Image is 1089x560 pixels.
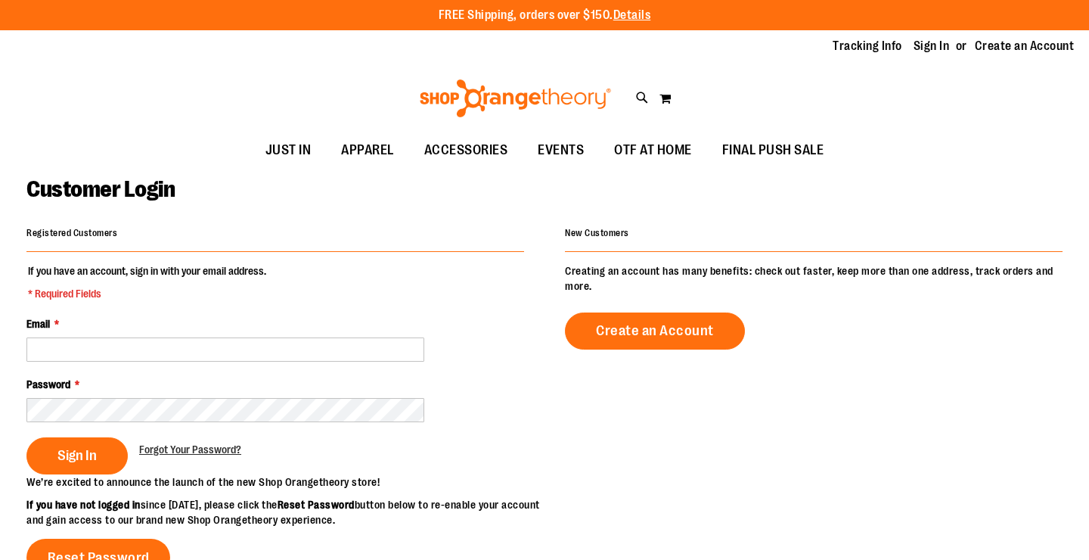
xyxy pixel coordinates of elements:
[523,133,599,168] a: EVENTS
[26,437,128,474] button: Sign In
[26,263,268,301] legend: If you have an account, sign in with your email address.
[278,499,355,511] strong: Reset Password
[139,442,241,457] a: Forgot Your Password?
[26,499,141,511] strong: If you have not logged in
[565,313,745,350] a: Create an Account
[26,318,50,330] span: Email
[613,8,651,22] a: Details
[424,133,508,167] span: ACCESSORIES
[599,133,707,168] a: OTF AT HOME
[614,133,692,167] span: OTF AT HOME
[417,79,613,117] img: Shop Orangetheory
[975,38,1075,54] a: Create an Account
[565,263,1063,294] p: Creating an account has many benefits: check out faster, keep more than one address, track orders...
[57,447,97,464] span: Sign In
[565,228,629,238] strong: New Customers
[596,322,714,339] span: Create an Account
[833,38,902,54] a: Tracking Info
[707,133,839,168] a: FINAL PUSH SALE
[139,443,241,456] span: Forgot Your Password?
[326,133,409,168] a: APPAREL
[26,228,117,238] strong: Registered Customers
[538,133,584,167] span: EVENTS
[28,286,266,301] span: * Required Fields
[409,133,523,168] a: ACCESSORIES
[439,7,651,24] p: FREE Shipping, orders over $150.
[250,133,327,168] a: JUST IN
[26,378,70,390] span: Password
[26,497,544,527] p: since [DATE], please click the button below to re-enable your account and gain access to our bran...
[341,133,394,167] span: APPAREL
[722,133,824,167] span: FINAL PUSH SALE
[26,176,175,202] span: Customer Login
[265,133,312,167] span: JUST IN
[26,474,544,490] p: We’re excited to announce the launch of the new Shop Orangetheory store!
[914,38,950,54] a: Sign In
